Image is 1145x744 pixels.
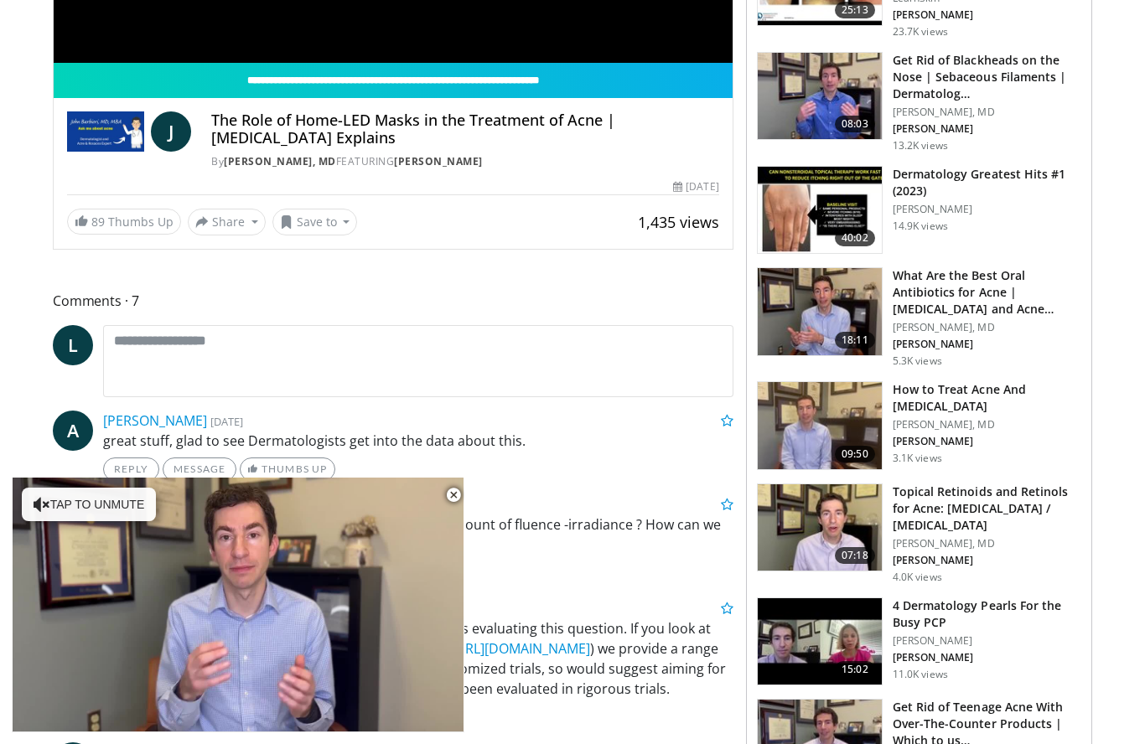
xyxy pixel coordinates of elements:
a: 07:18 Topical Retinoids and Retinols for Acne: [MEDICAL_DATA] / [MEDICAL_DATA] [PERSON_NAME], MD ... [757,483,1081,584]
p: great stuff, glad to see Dermatologists get into the data about this. [103,431,733,451]
p: [PERSON_NAME] [893,203,1081,216]
div: [DATE] [673,179,718,194]
span: 09:50 [835,446,875,462]
img: cd394936-f734-46a2-a1c5-7eff6e6d7a1f.150x105_q85_crop-smart_upscale.jpg [758,268,882,355]
p: [PERSON_NAME], MD [893,106,1081,119]
div: By FEATURING [211,154,718,169]
a: Thumbs Up [240,457,334,481]
p: 3.1K views [893,452,942,465]
a: [PERSON_NAME], MD [224,154,336,168]
span: 15:02 [835,661,875,678]
button: Save to [272,209,358,235]
span: 1,435 views [638,212,719,232]
p: 11.0K views [893,668,948,681]
p: 5.3K views [893,354,942,368]
p: [PERSON_NAME] [893,8,1081,22]
p: [PERSON_NAME] [893,651,1081,664]
a: 18:11 What Are the Best Oral Antibiotics for Acne | [MEDICAL_DATA] and Acne… [PERSON_NAME], MD [P... [757,267,1081,368]
a: 09:50 How to Treat Acne And [MEDICAL_DATA] [PERSON_NAME], MD [PERSON_NAME] 3.1K views [757,381,1081,470]
a: Reply [103,457,159,481]
a: [PERSON_NAME] [103,411,207,430]
p: 14.9K views [893,220,948,233]
h3: Topical Retinoids and Retinols for Acne: [MEDICAL_DATA] / [MEDICAL_DATA] [893,483,1081,534]
h3: 4 Dermatology Pearls For the Busy PCP [893,597,1081,631]
span: 08:03 [835,116,875,132]
img: 9c3f6608-969b-4778-ad70-8ade2862403e.150x105_q85_crop-smart_upscale.jpg [758,484,882,571]
img: 04c704bc-886d-4395-b463-610399d2ca6d.150x105_q85_crop-smart_upscale.jpg [758,598,882,685]
a: [URL][DOMAIN_NAME] [451,639,590,658]
span: 07:18 [835,547,875,564]
p: [PERSON_NAME] [893,554,1081,567]
p: 23.7K views [893,25,948,39]
a: Message [163,457,236,481]
img: John Barbieri, MD [67,111,144,152]
h3: Dermatology Greatest Hits #1 (2023) [893,166,1081,199]
p: [PERSON_NAME] [893,338,1081,351]
p: [PERSON_NAME], MD [893,418,1081,431]
span: 89 [91,214,105,230]
button: Share [188,209,266,235]
p: 4.0K views [893,571,942,584]
video-js: Video Player [12,478,464,732]
button: Tap to unmute [22,488,156,521]
a: 15:02 4 Dermatology Pearls For the Busy PCP [PERSON_NAME] [PERSON_NAME] 11.0K views [757,597,1081,686]
img: 167f4955-2110-4677-a6aa-4d4647c2ca19.150x105_q85_crop-smart_upscale.jpg [758,167,882,254]
button: Close [437,478,470,513]
p: [PERSON_NAME], MD [893,537,1081,550]
a: L [53,325,93,365]
span: 18:11 [835,332,875,349]
h4: The Role of Home-LED Masks in the Treatment of Acne | [MEDICAL_DATA] Explains [211,111,718,147]
a: [PERSON_NAME] [394,154,483,168]
h3: How to Treat Acne And [MEDICAL_DATA] [893,381,1081,415]
p: [PERSON_NAME] [893,435,1081,448]
a: 40:02 Dermatology Greatest Hits #1 (2023) [PERSON_NAME] 14.9K views [757,166,1081,255]
span: Comments 7 [53,290,733,312]
p: 13.2K views [893,139,948,152]
a: A [53,411,93,451]
p: [PERSON_NAME] [893,122,1081,136]
small: [DATE] [210,414,243,429]
h3: What Are the Best Oral Antibiotics for Acne | [MEDICAL_DATA] and Acne… [893,267,1081,318]
img: a3cafd6f-40a9-4bb9-837d-a5e4af0c332c.150x105_q85_crop-smart_upscale.jpg [758,382,882,469]
span: 40:02 [835,230,875,246]
a: J [151,111,191,152]
p: [PERSON_NAME], MD [893,321,1081,334]
img: 54dc8b42-62c8-44d6-bda4-e2b4e6a7c56d.150x105_q85_crop-smart_upscale.jpg [758,53,882,140]
p: [PERSON_NAME] [893,634,1081,648]
a: 89 Thumbs Up [67,209,181,235]
span: 25:13 [835,2,875,18]
h3: Get Rid of Blackheads on the Nose | Sebaceous Filaments | Dermatolog… [893,52,1081,102]
a: 08:03 Get Rid of Blackheads on the Nose | Sebaceous Filaments | Dermatolog… [PERSON_NAME], MD [PE... [757,52,1081,152]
